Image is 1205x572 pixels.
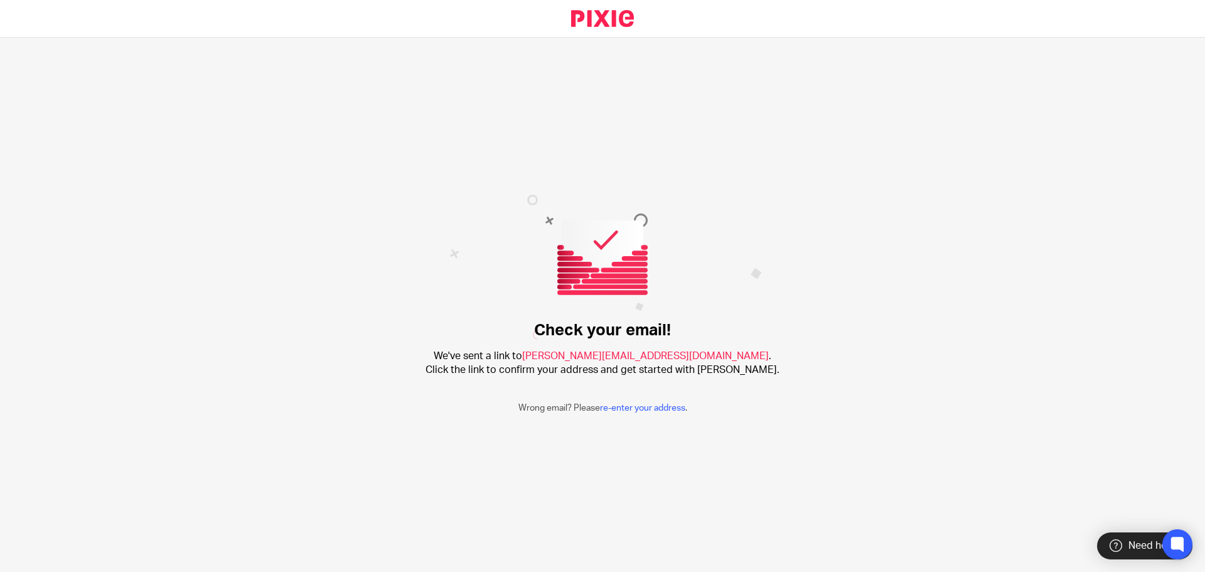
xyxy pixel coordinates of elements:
[518,402,687,414] p: Wrong email? Please .
[522,351,769,361] span: [PERSON_NAME][EMAIL_ADDRESS][DOMAIN_NAME]
[600,404,685,413] a: re-enter your address
[1097,532,1192,559] div: Need help?
[449,195,762,340] img: Confirm email image
[426,350,779,377] h2: We've sent a link to . Click the link to confirm your address and get started with [PERSON_NAME].
[534,321,671,340] h1: Check your email!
